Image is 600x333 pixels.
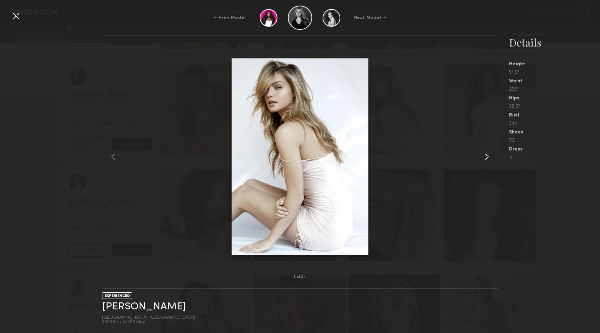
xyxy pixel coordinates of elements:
[102,301,186,312] a: [PERSON_NAME]
[354,15,386,21] div: Next Model →
[509,130,600,135] div: Shoes
[509,104,600,109] div: 38.5"
[509,62,600,67] div: Height
[509,138,600,143] div: 7.5
[214,15,246,21] div: ← Prev Model
[509,147,600,152] div: Dress
[509,121,600,126] div: 34b
[509,79,600,84] div: Waist
[509,70,600,75] div: 5'10"
[102,320,195,325] div: $325/hr • $2250/day
[102,292,132,299] div: EXPERIENCED
[102,316,195,320] div: [GEOGRAPHIC_DATA], [GEOGRAPHIC_DATA]
[294,275,306,279] div: 3 of 24
[509,87,600,92] div: 27.5"
[509,35,600,49] div: Details
[509,96,600,101] div: Hips
[509,113,600,118] div: Bust
[509,155,600,160] div: 4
